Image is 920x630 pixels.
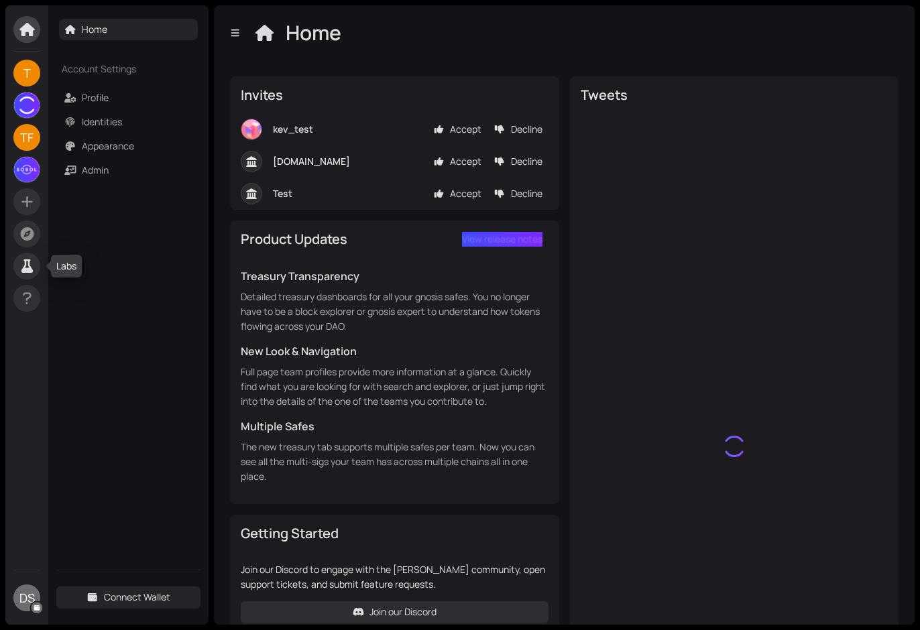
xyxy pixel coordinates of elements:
img: T8Xj_ByQ5B.jpeg [14,157,40,182]
button: Decline [487,186,549,202]
div: Product Updates [241,230,456,249]
p: Join our Discord to engage with the [PERSON_NAME] community, open support tickets, and submit fea... [241,562,549,592]
h5: Treasury Transparency [241,268,549,284]
img: S5xeEuA_KA.jpeg [14,92,40,118]
p: The new treasury tab supports multiple safes per team. Now you can see all the multi-sigs your te... [241,440,549,484]
span: Accept [450,122,481,137]
a: Home [82,23,107,36]
span: Decline [511,154,542,169]
h5: New Look & Navigation [241,343,549,359]
button: Decline [487,153,549,170]
span: Decline [511,186,542,201]
span: Connect Wallet [104,590,170,605]
h4: Test [273,186,427,201]
a: Join our Discord [241,601,549,623]
div: Home [286,20,343,46]
p: Full page team profiles provide more information at a glance. Quickly find what you are looking f... [241,365,549,409]
button: Accept [427,153,488,170]
a: Profile [82,91,109,104]
div: Account Settings [56,54,200,84]
a: Appearance [82,139,134,152]
span: Join our Discord [369,605,437,619]
button: Decline [487,121,549,137]
h4: kev_test [273,122,427,137]
a: View release notes [456,229,549,250]
h4: [DOMAIN_NAME] [273,154,427,169]
span: Decline [511,122,542,137]
span: View release notes [462,232,542,247]
span: Accept [450,154,481,169]
a: Admin [82,164,109,176]
h5: Multiple Safes [241,418,549,434]
button: Connect Wallet [56,586,200,608]
span: Accept [450,186,481,201]
img: jYf7KCTZHa.jpeg [241,119,262,139]
div: Invites [241,86,549,105]
button: Accept [427,121,488,137]
a: Identities [82,115,122,128]
span: T [23,60,31,86]
img: something [720,432,748,460]
span: TF [20,124,34,151]
div: Getting Started [241,524,549,543]
button: Accept [427,186,488,202]
span: DS [19,584,35,611]
span: Account Settings [62,62,172,76]
div: Tweets [581,86,888,105]
p: Detailed treasury dashboards for all your gnosis safes. You no longer have to be a block explorer... [241,290,549,334]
